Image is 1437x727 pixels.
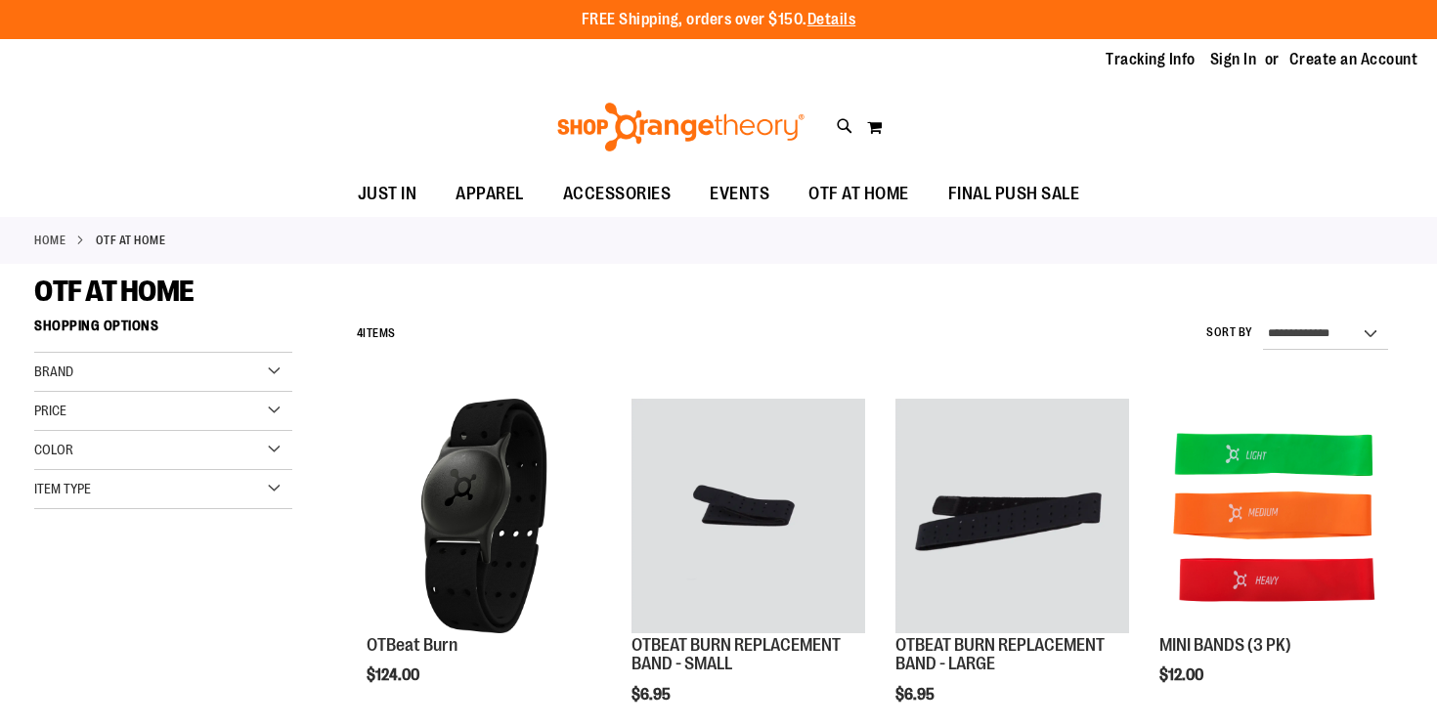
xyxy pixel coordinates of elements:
img: OTBEAT BURN REPLACEMENT BAND - LARGE [895,399,1129,632]
span: $6.95 [895,686,937,704]
a: MINI BANDS (3 PK) [1159,635,1291,655]
a: ACCESSORIES [544,172,691,217]
a: Create an Account [1289,49,1418,70]
span: $12.00 [1159,666,1206,684]
a: Sign In [1210,49,1257,70]
span: $124.00 [367,666,422,684]
a: JUST IN [338,172,437,217]
span: ACCESSORIES [563,172,672,216]
a: OTBEAT BURN REPLACEMENT BAND - LARGE [895,635,1105,674]
a: Main view of OTBeat Burn 6.0-C [367,399,600,635]
label: Sort By [1206,324,1253,341]
p: FREE Shipping, orders over $150. [582,9,856,31]
a: OTBEAT BURN REPLACEMENT BAND - SMALL [631,635,841,674]
span: Color [34,442,73,457]
a: OTBEAT BURN REPLACEMENT BAND - LARGE [895,399,1129,635]
span: Price [34,403,66,418]
a: FINAL PUSH SALE [929,172,1100,217]
a: Tracking Info [1106,49,1196,70]
img: OTBEAT BURN REPLACEMENT BAND - SMALL [631,399,865,632]
span: OTF AT HOME [34,275,195,308]
a: APPAREL [436,172,544,217]
span: 4 [357,326,364,340]
a: OTBeat Burn [367,635,457,655]
span: EVENTS [710,172,769,216]
span: OTF AT HOME [808,172,909,216]
span: $6.95 [631,686,674,704]
a: OTBEAT BURN REPLACEMENT BAND - SMALL [631,399,865,635]
img: MINI BANDS (3 PK) [1159,399,1393,632]
span: Brand [34,363,73,379]
img: Shop Orangetheory [554,103,807,151]
span: Item Type [34,481,91,496]
img: Main view of OTBeat Burn 6.0-C [367,399,600,632]
a: Home [34,232,65,249]
span: APPAREL [456,172,524,216]
h2: Items [357,319,396,349]
strong: Shopping Options [34,309,292,353]
a: EVENTS [690,172,789,217]
a: OTF AT HOME [789,172,929,216]
span: FINAL PUSH SALE [948,172,1080,216]
a: MINI BANDS (3 PK) [1159,399,1393,635]
span: JUST IN [358,172,417,216]
a: Details [807,11,856,28]
strong: OTF AT HOME [96,232,166,249]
